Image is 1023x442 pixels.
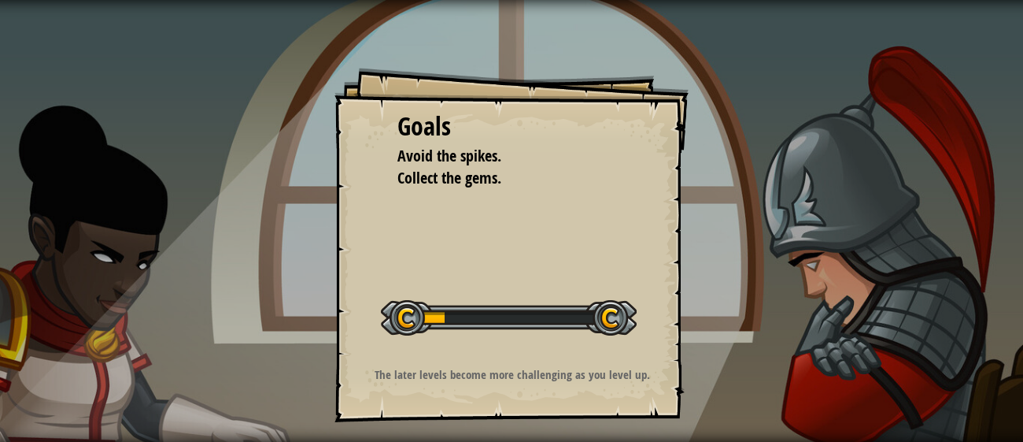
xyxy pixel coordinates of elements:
li: Collect the gems. [378,167,622,190]
div: Goals [397,109,626,145]
li: Avoid the spikes. [378,145,622,168]
span: Avoid the spikes. [397,145,501,166]
span: Collect the gems. [397,167,501,188]
p: The later levels become more challenging as you level up. [354,366,670,383]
